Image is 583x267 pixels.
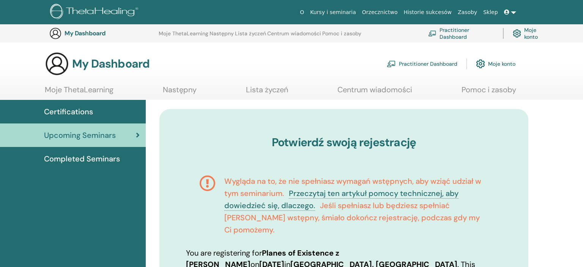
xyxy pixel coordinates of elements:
a: Practitioner Dashboard [428,25,494,42]
a: Następny [163,85,197,100]
span: Certifications [44,106,93,117]
img: chalkboard-teacher.svg [387,60,396,67]
a: Centrum wiadomości [267,30,321,43]
span: Wygląda na to, że nie spełniasz wymagań wstępnych, aby wziąć udział w tym seminarium. [224,176,481,198]
a: O [297,5,307,19]
img: cog.svg [513,27,521,39]
img: cog.svg [476,57,485,70]
a: Moje konto [513,25,550,42]
span: Upcoming Seminars [44,130,116,141]
a: Lista życzeń [246,85,288,100]
h3: My Dashboard [65,30,140,37]
a: Centrum wiadomości [337,85,412,100]
a: Pomoc i zasoby [322,30,361,43]
a: Lista życzeń [235,30,266,43]
h3: My Dashboard [72,57,150,71]
img: logo.png [50,4,141,21]
a: Przeczytaj ten artykuł pomocy technicznej, aby dowiedzieć się, dlaczego. [224,188,459,211]
a: Moje konto [476,55,515,72]
img: generic-user-icon.jpg [49,27,61,39]
span: Jeśli spełniasz lub będziesz spełniać [PERSON_NAME] wstępny, śmiało dokończ rejestrację, podczas ... [224,201,480,235]
a: Historie sukcesów [401,5,455,19]
a: Zasoby [455,5,480,19]
a: Orzecznictwo [359,5,401,19]
a: Następny [210,30,234,43]
a: Practitioner Dashboard [387,55,457,72]
img: generic-user-icon.jpg [45,52,69,76]
a: Moje ThetaLearning [159,30,208,43]
span: Completed Seminars [44,153,120,164]
img: chalkboard-teacher.svg [428,30,436,37]
a: Pomoc i zasoby [462,85,516,100]
h3: Potwierdź swoją rejestrację [186,136,502,149]
a: Kursy i seminaria [307,5,359,19]
a: Sklep [480,5,501,19]
a: Moje ThetaLearning [45,85,113,100]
